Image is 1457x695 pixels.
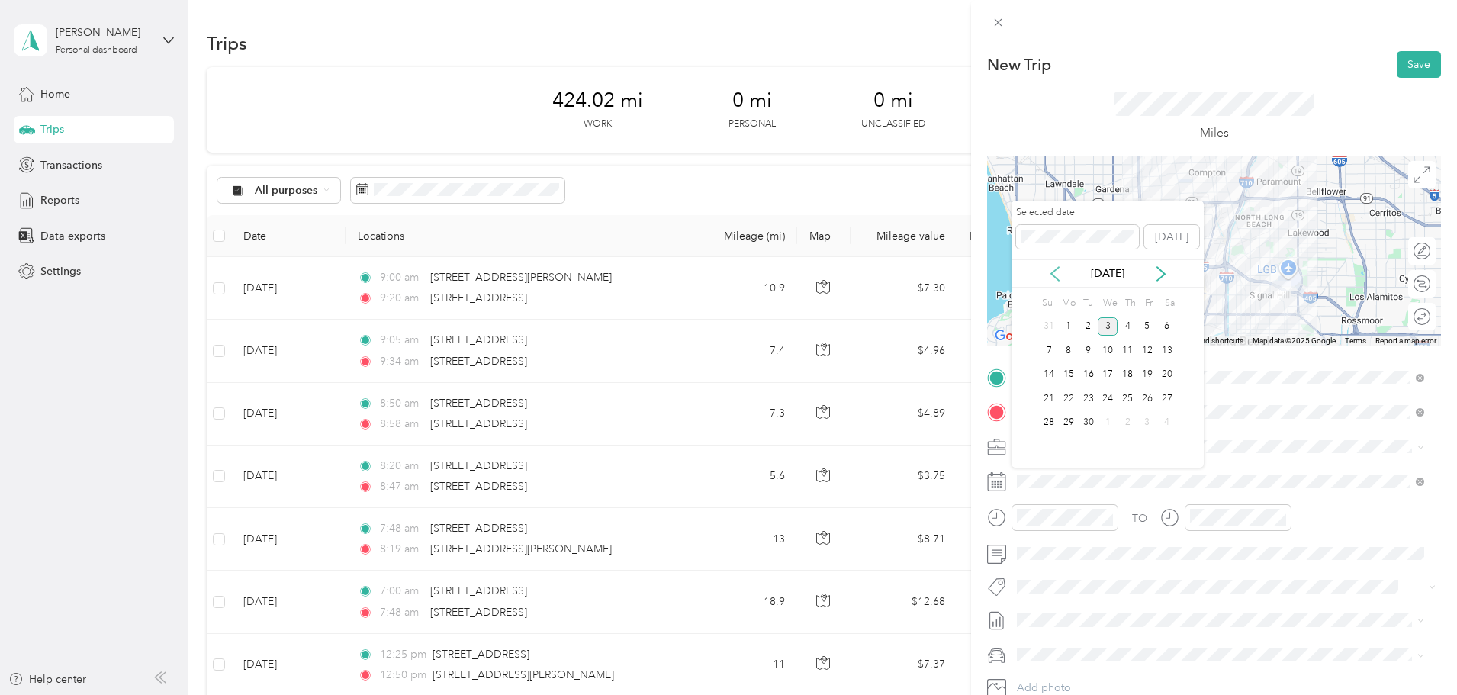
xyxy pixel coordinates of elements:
div: 13 [1157,341,1177,360]
div: Su [1039,293,1053,314]
p: [DATE] [1076,265,1140,282]
a: Open this area in Google Maps (opens a new window) [991,327,1041,346]
div: 5 [1137,317,1157,336]
div: 2 [1079,317,1098,336]
div: Sa [1163,293,1177,314]
div: 28 [1039,413,1059,433]
div: 7 [1039,341,1059,360]
div: Mo [1059,293,1076,314]
div: 30 [1079,413,1098,433]
div: 1 [1059,317,1079,336]
button: Keyboard shortcuts [1178,336,1243,346]
a: Terms (opens in new tab) [1345,336,1366,345]
div: 22 [1059,389,1079,408]
div: 9 [1079,341,1098,360]
img: Google [991,327,1041,346]
div: 11 [1118,341,1137,360]
button: [DATE] [1144,225,1199,249]
button: Save [1397,51,1441,78]
span: Map data ©2025 Google [1253,336,1336,345]
div: TO [1132,510,1147,526]
div: 18 [1118,365,1137,385]
div: Th [1123,293,1137,314]
div: 16 [1079,365,1098,385]
div: 27 [1157,389,1177,408]
div: 1 [1098,413,1118,433]
p: New Trip [987,54,1051,76]
div: 17 [1098,365,1118,385]
div: 14 [1039,365,1059,385]
div: Fr [1143,293,1157,314]
div: 25 [1118,389,1137,408]
div: 23 [1079,389,1098,408]
div: 15 [1059,365,1079,385]
div: Tu [1081,293,1095,314]
div: 20 [1157,365,1177,385]
label: Selected date [1016,206,1139,220]
div: 19 [1137,365,1157,385]
div: 3 [1137,413,1157,433]
p: Miles [1200,124,1229,143]
a: Report a map error [1375,336,1436,345]
div: 2 [1118,413,1137,433]
div: 24 [1098,389,1118,408]
div: 3 [1098,317,1118,336]
div: 29 [1059,413,1079,433]
div: 4 [1118,317,1137,336]
iframe: Everlance-gr Chat Button Frame [1372,610,1457,695]
div: 6 [1157,317,1177,336]
div: 12 [1137,341,1157,360]
div: We [1100,293,1118,314]
div: 10 [1098,341,1118,360]
div: 31 [1039,317,1059,336]
div: 26 [1137,389,1157,408]
div: 4 [1157,413,1177,433]
div: 21 [1039,389,1059,408]
div: 8 [1059,341,1079,360]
